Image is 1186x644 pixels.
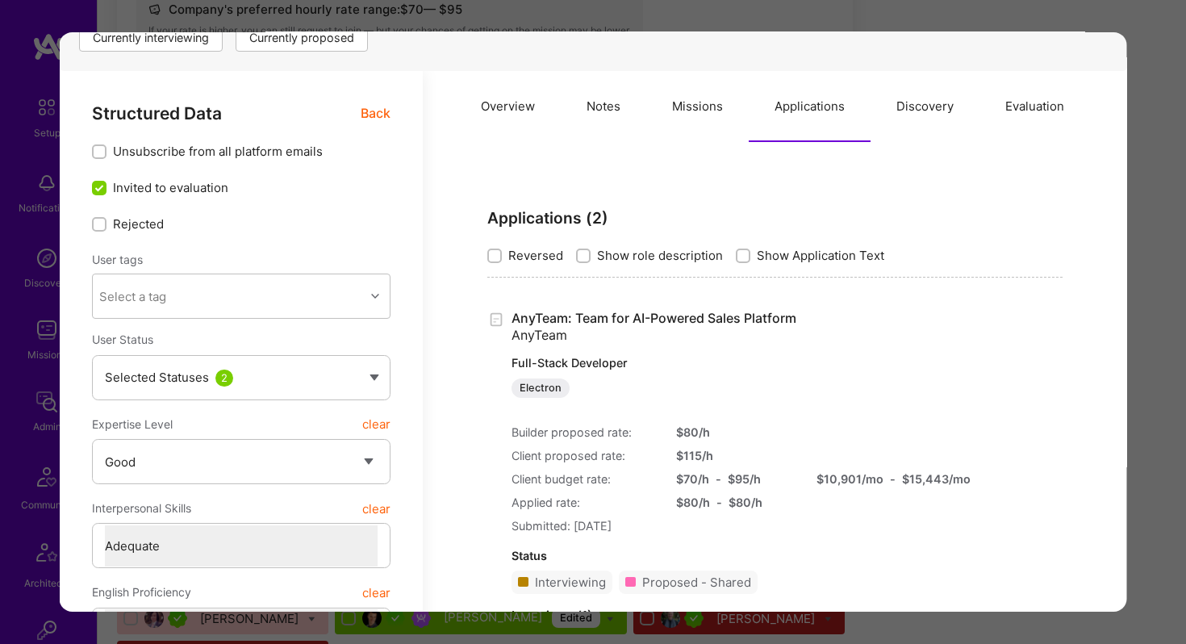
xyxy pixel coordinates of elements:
[487,208,608,228] strong: Applications ( 2 )
[92,410,173,439] span: Expertise Level
[105,370,209,385] span: Selected Statuses
[362,579,390,608] button: clear
[597,247,723,264] span: Show role description
[890,470,896,487] div: -
[487,310,512,328] div: Created
[641,574,750,591] div: Proposed - Shared
[508,247,563,264] span: Reversed
[215,370,233,387] div: 2
[676,424,797,441] div: $ 80 /h
[487,311,506,329] i: icon Application
[816,470,883,487] div: $ 10,901 /mo
[92,332,153,346] span: User Status
[979,71,1090,142] button: Evaluation
[362,410,390,439] button: clear
[716,494,722,511] div: -
[113,215,164,232] span: Rejected
[512,327,567,343] span: AnyTeam
[512,494,657,511] div: Applied rate:
[902,470,971,487] div: $ 15,443 /mo
[561,71,646,142] button: Notes
[371,292,379,300] i: icon Chevron
[362,494,390,523] button: clear
[757,247,884,264] span: Show Application Text
[676,470,709,487] div: $ 70 /h
[512,424,657,441] div: Builder proposed rate:
[60,32,1127,612] div: modal
[113,143,323,160] span: Unsubscribe from all platform emails
[92,494,191,523] span: Interpersonal Skills
[92,579,191,608] span: English Proficiency
[98,288,165,305] div: Select a tag
[646,71,749,142] button: Missions
[512,547,938,564] div: Status
[728,470,761,487] div: $ 95 /h
[361,103,390,123] span: Back
[512,356,938,372] p: Full-Stack Developer
[512,608,592,623] strong: Interviews ( 1 )
[749,71,871,142] button: Applications
[871,71,979,142] button: Discovery
[92,103,222,123] span: Structured Data
[729,494,762,511] div: $ 80 /h
[534,574,605,591] div: Interviewing
[79,24,223,52] div: Currently interviewing
[676,447,797,464] div: $ 115 /h
[716,470,721,487] div: -
[512,470,657,487] div: Client budget rate:
[512,517,938,534] div: Submitted: [DATE]
[113,179,228,196] span: Invited to evaluation
[512,447,657,464] div: Client proposed rate:
[236,24,368,52] div: Currently proposed
[676,494,710,511] div: $ 80 /h
[512,378,570,398] div: Electron
[370,374,379,381] img: caret
[92,252,143,267] label: User tags
[455,71,561,142] button: Overview
[512,310,938,398] a: AnyTeam: Team for AI-Powered Sales PlatformAnyTeamFull-Stack DeveloperElectron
